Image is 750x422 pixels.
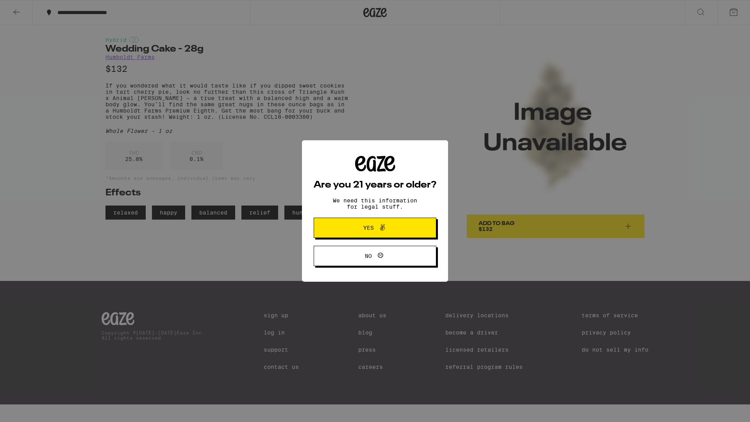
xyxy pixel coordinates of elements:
[314,218,436,238] button: Yes
[314,246,436,266] button: No
[314,181,436,190] h2: Are you 21 years or older?
[326,197,424,210] p: We need this information for legal stuff.
[365,253,372,259] span: No
[363,225,374,231] span: Yes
